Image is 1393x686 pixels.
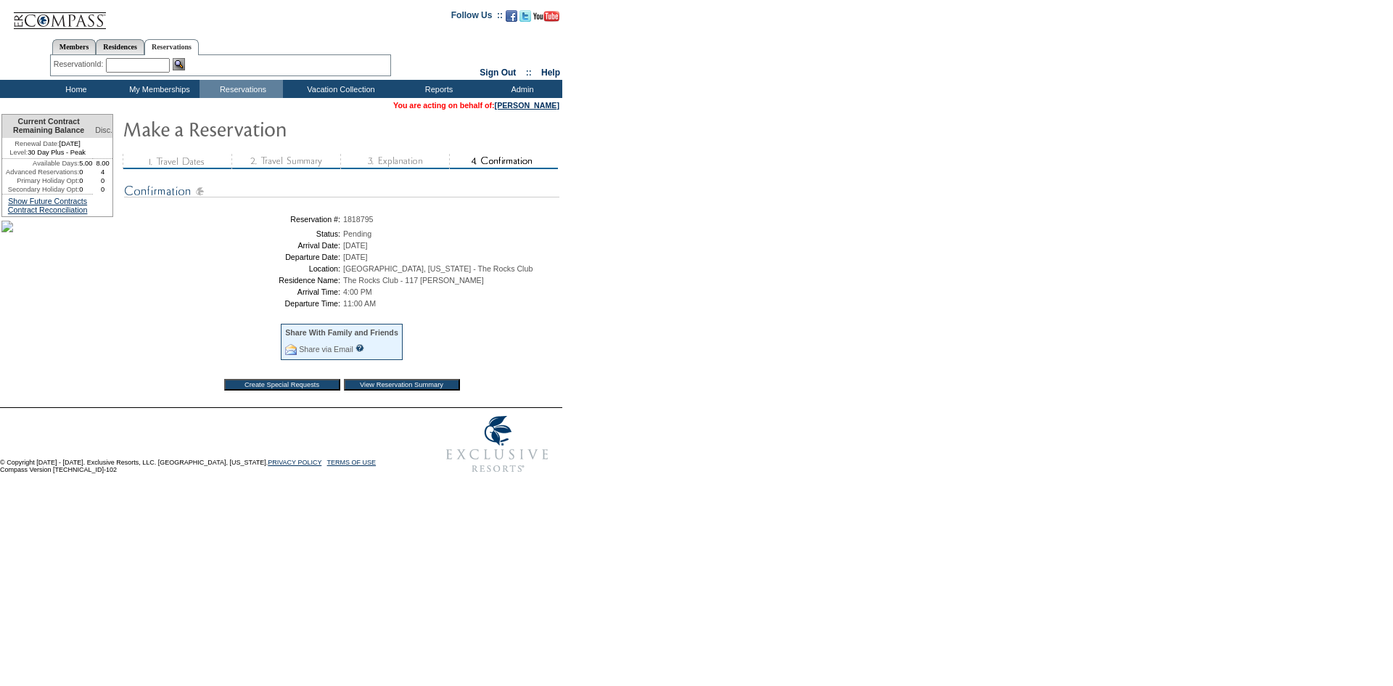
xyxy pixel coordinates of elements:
span: [GEOGRAPHIC_DATA], [US_STATE] - The Rocks Club [343,264,533,273]
span: Renewal Date: [15,139,59,148]
img: Subscribe to our YouTube Channel [533,11,559,22]
a: Share via Email [299,345,353,354]
a: Show Future Contracts [8,197,87,205]
span: [DATE] [343,253,368,261]
td: Vacation Collection [283,80,395,98]
a: Help [541,68,560,78]
input: What is this? [356,344,364,352]
img: Become our fan on Facebook [506,10,517,22]
td: Available Days: [2,159,79,168]
td: Reservation #: [127,215,340,224]
a: Residences [96,39,144,54]
span: You are acting on behalf of: [393,101,559,110]
td: 0 [93,185,112,194]
div: ReservationId: [54,58,107,70]
td: Follow Us :: [451,9,503,26]
a: Become our fan on Facebook [506,15,517,23]
img: Make Reservation [123,114,413,143]
td: Status: [127,229,340,238]
td: Location: [127,264,340,273]
a: Sign Out [480,68,516,78]
a: PRIVACY POLICY [268,459,321,466]
span: 1818795 [343,215,374,224]
td: 4 [93,168,112,176]
td: Primary Holiday Opt: [2,176,79,185]
img: sb9.jpg [1,221,13,232]
img: step2_state3.gif [231,154,340,169]
td: Secondary Holiday Opt: [2,185,79,194]
td: My Memberships [116,80,200,98]
a: Contract Reconciliation [8,205,88,214]
td: 0 [79,168,93,176]
td: Departure Time: [127,299,340,308]
td: Arrival Time: [127,287,340,296]
a: Members [52,39,96,54]
input: View Reservation Summary [344,379,460,391]
span: Level: [9,148,28,157]
span: 4:00 PM [343,287,372,296]
td: Home [33,80,116,98]
img: step1_state3.gif [123,154,231,169]
span: :: [526,68,532,78]
a: [PERSON_NAME] [495,101,559,110]
span: The Rocks Club - 117 [PERSON_NAME] [343,276,484,285]
td: 0 [93,176,112,185]
a: Reservations [144,39,199,55]
td: 5.00 [79,159,93,168]
td: 30 Day Plus - Peak [2,148,93,159]
img: Exclusive Resorts [432,408,562,481]
span: 11:00 AM [343,299,376,308]
a: Follow us on Twitter [519,15,531,23]
td: 0 [79,185,93,194]
td: Arrival Date: [127,241,340,250]
span: Pending [343,229,371,238]
td: Advanced Reservations: [2,168,79,176]
input: Create Special Requests [224,379,340,391]
div: Share With Family and Friends [285,328,398,337]
img: step3_state3.gif [340,154,449,169]
img: Reservation Search [173,58,185,70]
td: Admin [479,80,562,98]
a: TERMS OF USE [327,459,377,466]
img: step4_state2.gif [449,154,558,169]
span: Disc. [95,126,112,134]
td: [DATE] [2,138,93,148]
td: 0 [79,176,93,185]
a: Subscribe to our YouTube Channel [533,15,559,23]
td: Residence Name: [127,276,340,285]
span: [DATE] [343,241,368,250]
td: Reports [395,80,479,98]
td: 8.00 [93,159,112,168]
td: Current Contract Remaining Balance [2,115,93,138]
img: Follow us on Twitter [519,10,531,22]
td: Departure Date: [127,253,340,261]
td: Reservations [200,80,283,98]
